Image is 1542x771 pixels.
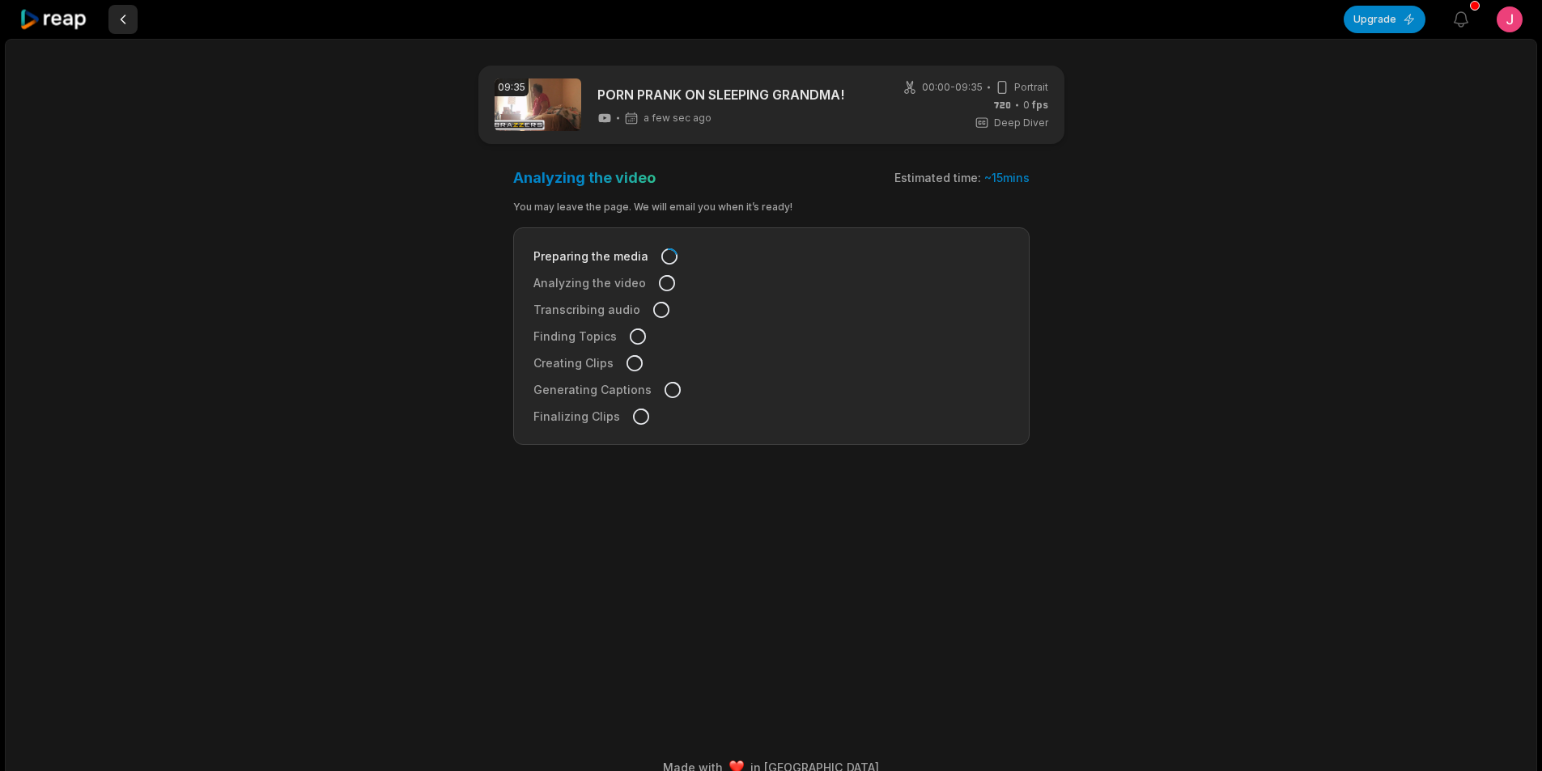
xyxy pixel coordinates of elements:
div: You may leave the page. We will email you when it’s ready! [513,200,1030,214]
span: Generating Captions [533,381,652,398]
span: 0 [1023,98,1048,112]
span: fps [1032,99,1048,111]
button: Upgrade [1344,6,1425,33]
span: Creating Clips [533,354,614,371]
span: 00:00 - 09:35 [922,80,983,95]
span: a few sec ago [644,112,712,125]
span: Deep Diver [994,116,1048,130]
span: Preparing the media [533,248,648,265]
span: Transcribing audio [533,301,640,318]
span: Finalizing Clips [533,408,620,425]
span: Analyzing the video [533,274,646,291]
span: Finding Topics [533,328,617,345]
h3: Analyzing the video [513,168,656,187]
div: Estimated time: [894,170,1030,186]
a: PORN PRANK ON SLEEPING GRANDMA! [597,85,844,104]
span: ~ 15 mins [984,171,1030,184]
span: Portrait [1014,80,1048,95]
